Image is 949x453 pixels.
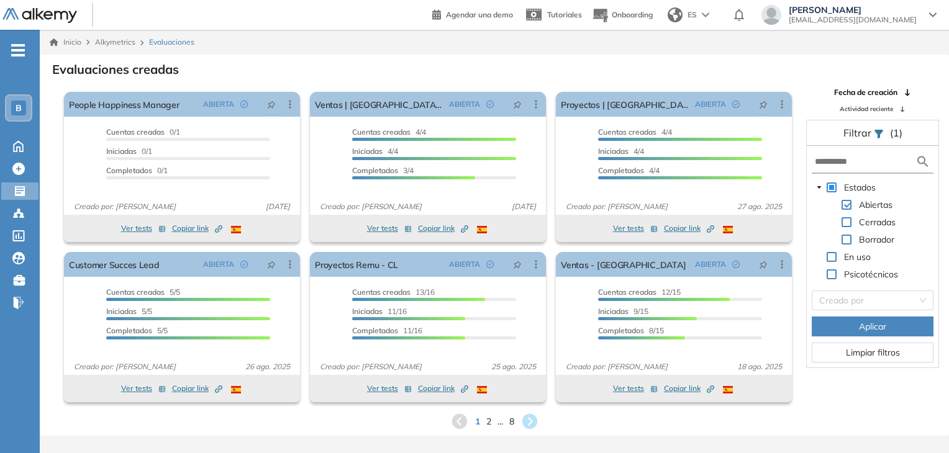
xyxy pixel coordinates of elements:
[856,215,898,230] span: Cerradas
[418,223,468,234] span: Copiar link
[509,415,514,428] span: 8
[732,201,787,212] span: 27 ago. 2025
[668,7,683,22] img: world
[240,261,248,268] span: check-circle
[477,386,487,393] img: ESP
[816,184,822,191] span: caret-down
[723,226,733,233] img: ESP
[859,199,892,210] span: Abiertas
[890,125,902,140] span: (1)
[106,307,137,316] span: Iniciadas
[598,127,656,137] span: Cuentas creadas
[315,252,398,277] a: Proyectos Remu - CL
[598,307,648,316] span: 9/15
[69,201,181,212] span: Creado por: [PERSON_NAME]
[759,259,768,269] span: pushpin
[598,127,672,137] span: 4/4
[613,221,658,236] button: Ver tests
[664,221,714,236] button: Copiar link
[812,316,933,336] button: Aplicar
[507,201,541,212] span: [DATE]
[486,261,494,268] span: check-circle
[352,127,411,137] span: Cuentas creadas
[240,101,248,108] span: check-circle
[842,180,878,195] span: Estados
[789,5,917,15] span: [PERSON_NAME]
[732,101,740,108] span: check-circle
[449,259,480,270] span: ABIERTA
[106,326,168,335] span: 5/5
[732,261,740,268] span: check-circle
[203,99,234,110] span: ABIERTA
[203,259,234,270] span: ABIERTA
[843,127,874,139] span: Filtrar
[352,146,398,156] span: 4/4
[592,2,653,29] button: Onboarding
[859,217,896,228] span: Cerradas
[69,361,181,372] span: Creado por: [PERSON_NAME]
[664,223,714,234] span: Copiar link
[50,37,81,48] a: Inicio
[856,197,895,212] span: Abiertas
[106,287,165,297] span: Cuentas creadas
[240,361,295,372] span: 26 ago. 2025
[812,343,933,362] button: Limpiar filtros
[477,226,487,233] img: ESP
[513,99,522,109] span: pushpin
[844,269,898,280] span: Psicotécnicos
[121,221,166,236] button: Ver tests
[418,221,468,236] button: Copiar link
[732,361,787,372] span: 18 ago. 2025
[561,201,673,212] span: Creado por: [PERSON_NAME]
[613,381,658,396] button: Ver tests
[352,307,383,316] span: Iniciadas
[859,234,894,245] span: Borrador
[844,182,876,193] span: Estados
[172,223,222,234] span: Copiar link
[267,259,276,269] span: pushpin
[52,62,179,77] h3: Evaluaciones creadas
[750,254,777,274] button: pushpin
[352,307,407,316] span: 11/16
[598,326,644,335] span: Completados
[367,381,412,396] button: Ver tests
[418,381,468,396] button: Copiar link
[95,37,135,47] span: Alkymetrics
[16,103,22,113] span: B
[497,415,503,428] span: ...
[759,99,768,109] span: pushpin
[352,326,422,335] span: 11/16
[842,249,873,264] span: En uso
[486,101,494,108] span: check-circle
[561,252,686,277] a: Ventas - [GEOGRAPHIC_DATA]
[106,127,165,137] span: Cuentas creadas
[598,287,681,297] span: 12/15
[172,221,222,236] button: Copiar link
[695,99,726,110] span: ABIERTA
[352,326,398,335] span: Completados
[695,259,726,270] span: ABIERTA
[261,201,295,212] span: [DATE]
[723,386,733,393] img: ESP
[834,87,897,98] span: Fecha de creación
[688,9,697,20] span: ES
[750,94,777,114] button: pushpin
[315,361,427,372] span: Creado por: [PERSON_NAME]
[504,254,531,274] button: pushpin
[352,287,411,297] span: Cuentas creadas
[598,287,656,297] span: Cuentas creadas
[598,166,660,175] span: 4/4
[172,383,222,394] span: Copiar link
[504,94,531,114] button: pushpin
[840,104,893,114] span: Actividad reciente
[352,166,414,175] span: 3/4
[69,92,179,117] a: People Happiness Manager
[352,127,426,137] span: 4/4
[844,251,871,262] span: En uso
[418,383,468,394] span: Copiar link
[612,10,653,19] span: Onboarding
[842,267,901,282] span: Psicotécnicos
[315,92,444,117] a: Ventas | [GEOGRAPHIC_DATA] (Nuevo)
[315,201,427,212] span: Creado por: [PERSON_NAME]
[547,10,582,19] span: Tutoriales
